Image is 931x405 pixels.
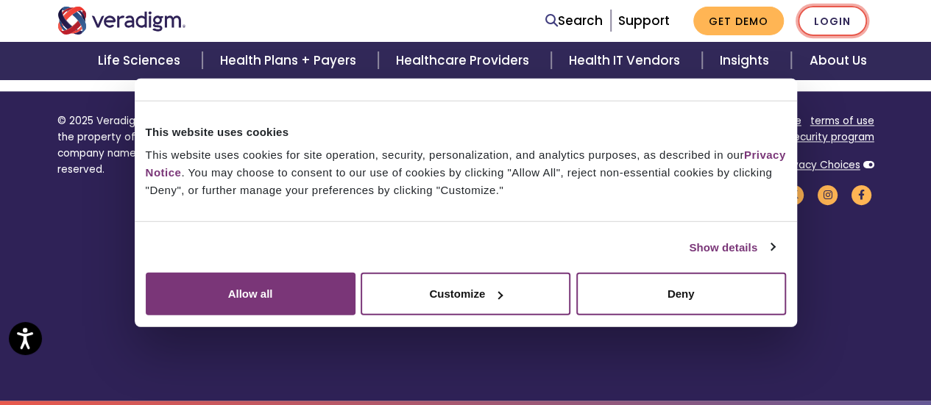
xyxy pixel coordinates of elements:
[80,42,202,79] a: Life Sciences
[791,42,884,79] a: About Us
[378,42,551,79] a: Healthcare Providers
[576,273,786,315] button: Deny
[726,130,874,144] a: privacy and security program
[146,273,355,315] button: Allow all
[57,7,186,35] img: Veradigm logo
[57,113,455,177] p: © 2025 Veradigm LLC and/or its affiliates. All rights reserved. Cited marks are the property of V...
[545,11,603,31] a: Search
[702,42,791,79] a: Insights
[693,7,784,35] a: Get Demo
[146,123,786,140] div: This website uses cookies
[689,238,774,256] a: Show details
[849,187,874,201] a: Veradigm Facebook Link
[798,6,867,36] a: Login
[361,273,570,315] button: Customize
[638,331,913,387] iframe: Drift Chat Widget
[618,12,670,29] a: Support
[810,114,874,128] a: terms of use
[815,187,840,201] a: Veradigm Instagram Link
[146,148,786,179] a: Privacy Notice
[756,158,860,172] a: Your Privacy Choices
[146,146,786,199] div: This website uses cookies for site operation, security, personalization, and analytics purposes, ...
[551,42,702,79] a: Health IT Vendors
[202,42,378,79] a: Health Plans + Payers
